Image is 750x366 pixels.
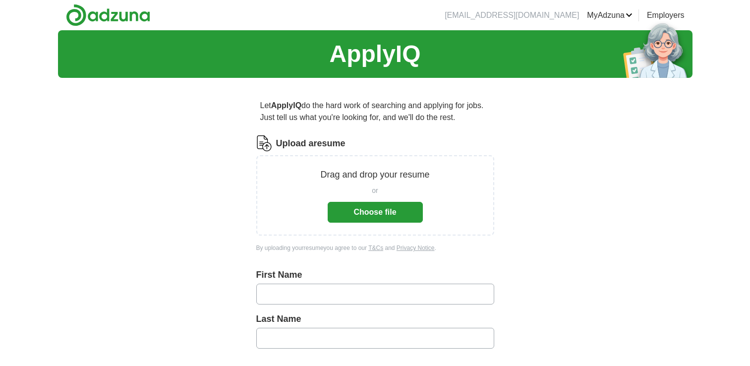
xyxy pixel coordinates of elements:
[271,101,301,110] strong: ApplyIQ
[368,244,383,251] a: T&Cs
[256,244,494,252] div: By uploading your resume you agree to our and .
[256,268,494,282] label: First Name
[66,4,150,26] img: Adzuna logo
[329,36,420,72] h1: ApplyIQ
[276,137,346,150] label: Upload a resume
[256,312,494,326] label: Last Name
[256,135,272,151] img: CV Icon
[397,244,435,251] a: Privacy Notice
[328,202,423,223] button: Choose file
[372,185,378,196] span: or
[256,96,494,127] p: Let do the hard work of searching and applying for jobs. Just tell us what you're looking for, an...
[647,9,685,21] a: Employers
[320,168,429,182] p: Drag and drop your resume
[445,9,579,21] li: [EMAIL_ADDRESS][DOMAIN_NAME]
[587,9,633,21] a: MyAdzuna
